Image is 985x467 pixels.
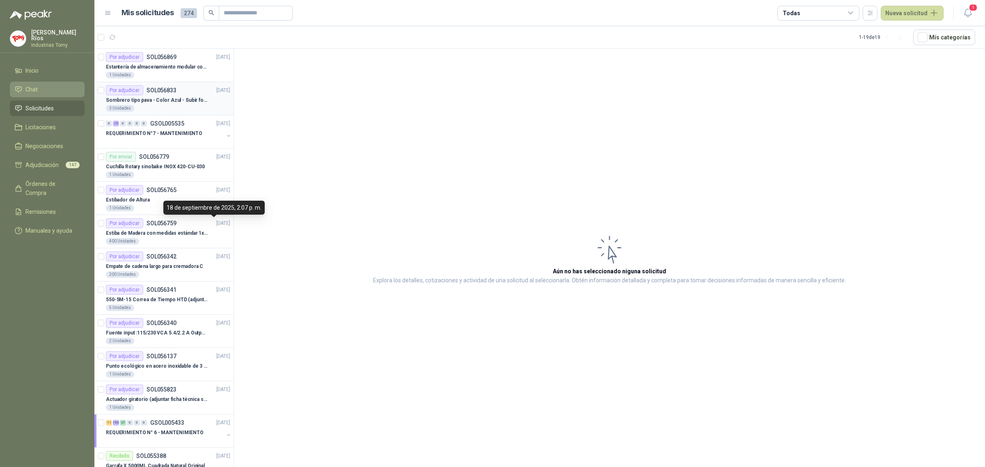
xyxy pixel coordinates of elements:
[106,396,208,403] p: Actuador giratorio (adjuntar ficha técnica si es diferente a festo)
[106,371,134,378] div: 1 Unidades
[881,6,944,21] button: Nueva solicitud
[106,420,112,426] div: 11
[147,254,176,259] p: SOL056342
[216,253,230,261] p: [DATE]
[106,252,143,261] div: Por adjudicar
[94,348,234,381] a: Por adjudicarSOL056137[DATE] Punto ecológico en acero inoxidable de 3 puestos, con capacidad para...
[106,185,143,195] div: Por adjudicar
[147,187,176,193] p: SOL056765
[113,121,119,126] div: 15
[216,419,230,427] p: [DATE]
[94,315,234,348] a: Por adjudicarSOL056340[DATE] Fuente input :115/230 VCA 5.4/2.2 A Output: 24 VDC 10 A 47-63 Hz2 Un...
[147,287,176,293] p: SOL056341
[106,205,134,211] div: 1 Unidades
[25,226,72,235] span: Manuales y ayuda
[31,43,85,48] p: Industrias Tomy
[106,163,205,171] p: Cuchilla Rotary sinobake INOX 420-CU-030
[216,452,230,460] p: [DATE]
[25,142,63,151] span: Negociaciones
[120,420,126,426] div: 27
[10,63,85,78] a: Inicio
[106,218,143,228] div: Por adjudicar
[106,362,208,370] p: Punto ecológico en acero inoxidable de 3 puestos, con capacidad para 121L cada división.
[216,386,230,394] p: [DATE]
[106,85,143,95] div: Por adjudicar
[147,87,176,93] p: SOL056833
[106,296,208,304] p: 550-5M-15 Correa de Tiempo HTD (adjuntar ficha y /o imagenes)
[147,353,176,359] p: SOL056137
[10,119,85,135] a: Licitaciones
[106,451,133,461] div: Recibido
[94,381,234,414] a: Por adjudicarSOL055823[DATE] Actuador giratorio (adjuntar ficha técnica si es diferente a festo)1...
[120,121,126,126] div: 0
[106,130,202,137] p: REQUERIMIENTO N°7 - MANTENIMIENTO
[150,420,184,426] p: GSOL005433
[10,176,85,201] a: Órdenes de Compra
[106,152,136,162] div: Por enviar
[25,85,38,94] span: Chat
[216,319,230,327] p: [DATE]
[216,120,230,128] p: [DATE]
[106,196,150,204] p: Estibador de Altura
[106,72,134,78] div: 1 Unidades
[216,220,230,227] p: [DATE]
[106,63,208,71] p: Estantería de almacenamiento modular con organizadores abiertos
[25,123,56,132] span: Licitaciones
[106,105,134,112] div: 3 Unidades
[106,119,232,145] a: 0 15 0 0 0 0 GSOL005535[DATE] REQUERIMIENTO N°7 - MANTENIMIENTO
[216,353,230,360] p: [DATE]
[141,420,147,426] div: 0
[373,276,846,286] p: Explora los detalles, cotizaciones y actividad de una solicitud al seleccionarla. Obtén informaci...
[10,204,85,220] a: Remisiones
[139,154,169,160] p: SOL056779
[859,31,907,44] div: 1 - 19 de 19
[25,160,59,169] span: Adjudicación
[106,271,139,278] div: 200 Unidades
[208,10,214,16] span: search
[10,157,85,173] a: Adjudicación147
[25,179,77,197] span: Órdenes de Compra
[106,338,134,344] div: 2 Unidades
[106,229,208,237] p: Estiba de Madera con medidas estándar 1x120x15 de alto
[94,248,234,282] a: Por adjudicarSOL056342[DATE] Empate de cadena largo para cremadora C200 Unidades
[134,420,140,426] div: 0
[106,52,143,62] div: Por adjudicar
[913,30,975,45] button: Mís categorías
[783,9,800,18] div: Todas
[10,31,26,46] img: Company Logo
[147,220,176,226] p: SOL056759
[216,87,230,94] p: [DATE]
[106,304,134,311] div: 5 Unidades
[94,49,234,82] a: Por adjudicarSOL056869[DATE] Estantería de almacenamiento modular con organizadores abiertos1 Uni...
[106,329,208,337] p: Fuente input :115/230 VCA 5.4/2.2 A Output: 24 VDC 10 A 47-63 Hz
[106,263,203,270] p: Empate de cadena largo para cremadora C
[106,418,232,444] a: 11 150 27 0 0 0 GSOL005433[DATE] REQUERIMIENTO N° 6 - MANTENIMIENTO
[216,286,230,294] p: [DATE]
[113,420,119,426] div: 150
[10,223,85,238] a: Manuales y ayuda
[10,138,85,154] a: Negociaciones
[141,121,147,126] div: 0
[106,172,134,178] div: 1 Unidades
[10,101,85,116] a: Solicitudes
[150,121,184,126] p: GSOL005535
[106,404,134,411] div: 1 Unidades
[25,104,54,113] span: Solicitudes
[216,53,230,61] p: [DATE]
[216,186,230,194] p: [DATE]
[106,385,143,394] div: Por adjudicar
[127,420,133,426] div: 0
[121,7,174,19] h1: Mis solicitudes
[10,82,85,97] a: Chat
[147,387,176,392] p: SOL055823
[31,30,85,41] p: [PERSON_NAME] Ríos
[94,282,234,315] a: Por adjudicarSOL056341[DATE] 550-5M-15 Correa de Tiempo HTD (adjuntar ficha y /o imagenes)5 Unidades
[106,429,204,437] p: REQUERIMIENTO N° 6 - MANTENIMIENTO
[136,453,166,459] p: SOL055388
[94,182,234,215] a: Por adjudicarSOL056765[DATE] Estibador de Altura1 Unidades
[94,149,234,182] a: Por enviarSOL056779[DATE] Cuchilla Rotary sinobake INOX 420-CU-0301 Unidades
[147,320,176,326] p: SOL056340
[106,238,139,245] div: 400 Unidades
[25,66,39,75] span: Inicio
[106,351,143,361] div: Por adjudicar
